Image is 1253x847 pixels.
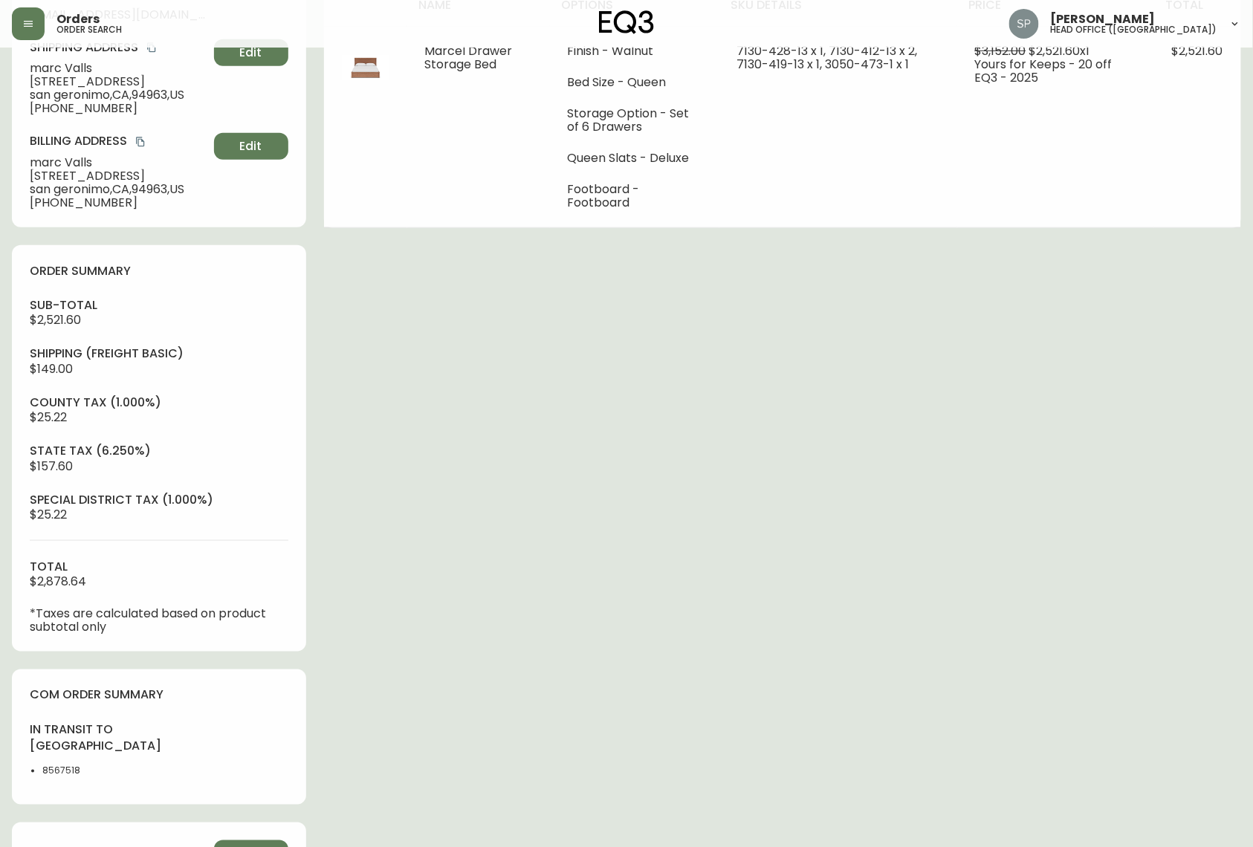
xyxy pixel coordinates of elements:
[568,45,702,58] li: Finish - Walnut
[144,40,159,55] button: copy
[30,156,208,169] span: marc Valls
[30,102,208,115] span: [PHONE_NUMBER]
[975,42,1026,59] span: $3,152.00
[30,607,288,634] p: *Taxes are calculated based on product subtotal only
[30,443,288,459] h4: state tax (6.250%)
[425,42,513,73] span: Marcel Drawer Storage Bed
[56,25,122,34] h5: order search
[30,345,288,362] h4: Shipping ( Freight Basic )
[1029,42,1090,59] span: $2,521.60 x 1
[568,152,702,165] li: Queen Slats - Deluxe
[30,506,67,523] span: $25.22
[975,56,1113,86] span: Yours for Keeps - 20 off EQ3 - 2025
[1051,25,1217,34] h5: head office ([GEOGRAPHIC_DATA])
[30,573,86,590] span: $2,878.64
[342,45,389,92] img: 7130-428-13-400-1-cljmt2o8o0d9o01864h8dvji4.jpg
[30,133,208,149] h4: Billing Address
[568,107,702,134] li: Storage Option - Set of 6 Drawers
[30,263,288,279] h4: order summary
[30,311,81,328] span: $2,521.60
[30,62,208,75] span: marc Valls
[30,687,288,704] h4: com order summary
[30,458,73,475] span: $157.60
[30,88,208,102] span: san geronimo , CA , 94963 , US
[30,559,288,575] h4: total
[30,360,73,377] span: $149.00
[214,133,288,160] button: Edit
[30,722,150,756] h4: in transit to [GEOGRAPHIC_DATA]
[30,75,208,88] span: [STREET_ADDRESS]
[56,13,100,25] span: Orders
[599,10,654,34] img: logo
[1172,42,1223,59] span: $2,521.60
[30,169,208,183] span: [STREET_ADDRESS]
[240,45,262,61] span: Edit
[737,42,918,73] span: 7130-428-13 x 1, 7130-412-13 x 2, 7130-419-13 x 1, 3050-473-1 x 1
[30,196,208,210] span: [PHONE_NUMBER]
[568,183,702,210] li: Footboard - Footboard
[30,39,208,56] h4: Shipping Address
[30,409,67,426] span: $25.22
[30,297,288,314] h4: sub-total
[1009,9,1039,39] img: 0cb179e7bf3690758a1aaa5f0aafa0b4
[30,183,208,196] span: san geronimo , CA , 94963 , US
[30,395,288,411] h4: county tax (1.000%)
[30,492,288,508] h4: special district tax (1.000%)
[42,765,150,778] li: 8567518
[1051,13,1156,25] span: [PERSON_NAME]
[133,134,148,149] button: copy
[568,76,702,89] li: Bed Size - Queen
[240,138,262,155] span: Edit
[214,39,288,66] button: Edit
